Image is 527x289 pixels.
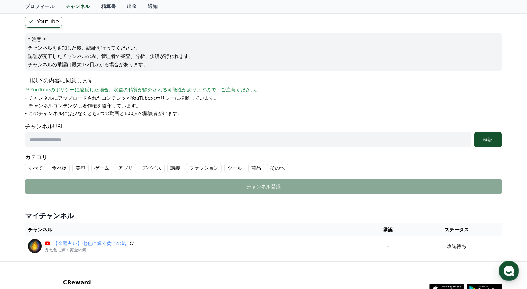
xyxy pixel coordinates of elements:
label: ファッション [186,163,222,173]
label: 食べ物 [49,163,70,173]
p: - チャンネルコンテンツは著作権を遵守しています。 [25,102,141,109]
span: チャット [60,232,76,237]
p: チャンネルの承認は最大1-2日かかる場合があります。 [28,61,499,68]
div: チャンネルURL [25,122,502,147]
p: 認証が完了したチャンネルのみ、管理者の審査、分析、決済が行われます。 [28,53,499,60]
label: ゲーム [91,163,112,173]
span: * YouTubeのポリシーに違反した場合、収益の精算が除外される可能性がありますので、ご注意ください。 [26,86,260,93]
img: 【金運占い】七色に輝く黄金の氣 [28,239,42,253]
span: 設定 [108,231,116,237]
label: その他 [267,163,288,173]
div: カテゴリ [25,153,502,173]
button: チャンネル登録 [25,179,502,194]
label: 美容 [72,163,89,173]
p: @七色に輝く黄金の氣 [45,247,135,253]
p: - チャンネルにアップロードされたコンテンツがYouTubeのポリシーに準拠しています。 [25,94,219,101]
label: すべて [25,163,46,173]
a: 設定 [90,221,134,238]
th: 承認 [365,223,411,236]
p: - [368,243,408,250]
a: チャット [46,221,90,238]
label: 商品 [248,163,264,173]
span: ホーム [18,231,30,237]
h4: マイチャンネル [25,211,502,221]
label: アプリ [115,163,136,173]
p: 承認待ち [447,243,466,250]
th: チャンネル [25,223,365,236]
a: ホーム [2,221,46,238]
div: チャンネル登録 [39,183,488,190]
p: - このチャンネルには少なくとも3つの動画と100人の購読者がいます. [25,110,179,117]
div: 検証 [477,136,499,143]
label: デバイス [139,163,165,173]
th: ステータス [411,223,502,236]
button: 検証 [474,132,502,147]
label: Youtube [25,16,62,28]
p: チャンネルを追加した後、認証を行ってください。 [28,44,499,51]
a: 【金運占い】七色に輝く黄金の氣 [53,240,126,247]
p: CReward [63,279,164,287]
p: 以下の内容に同意します。 [25,76,99,85]
label: 講義 [167,163,183,173]
label: ツール [224,163,245,173]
